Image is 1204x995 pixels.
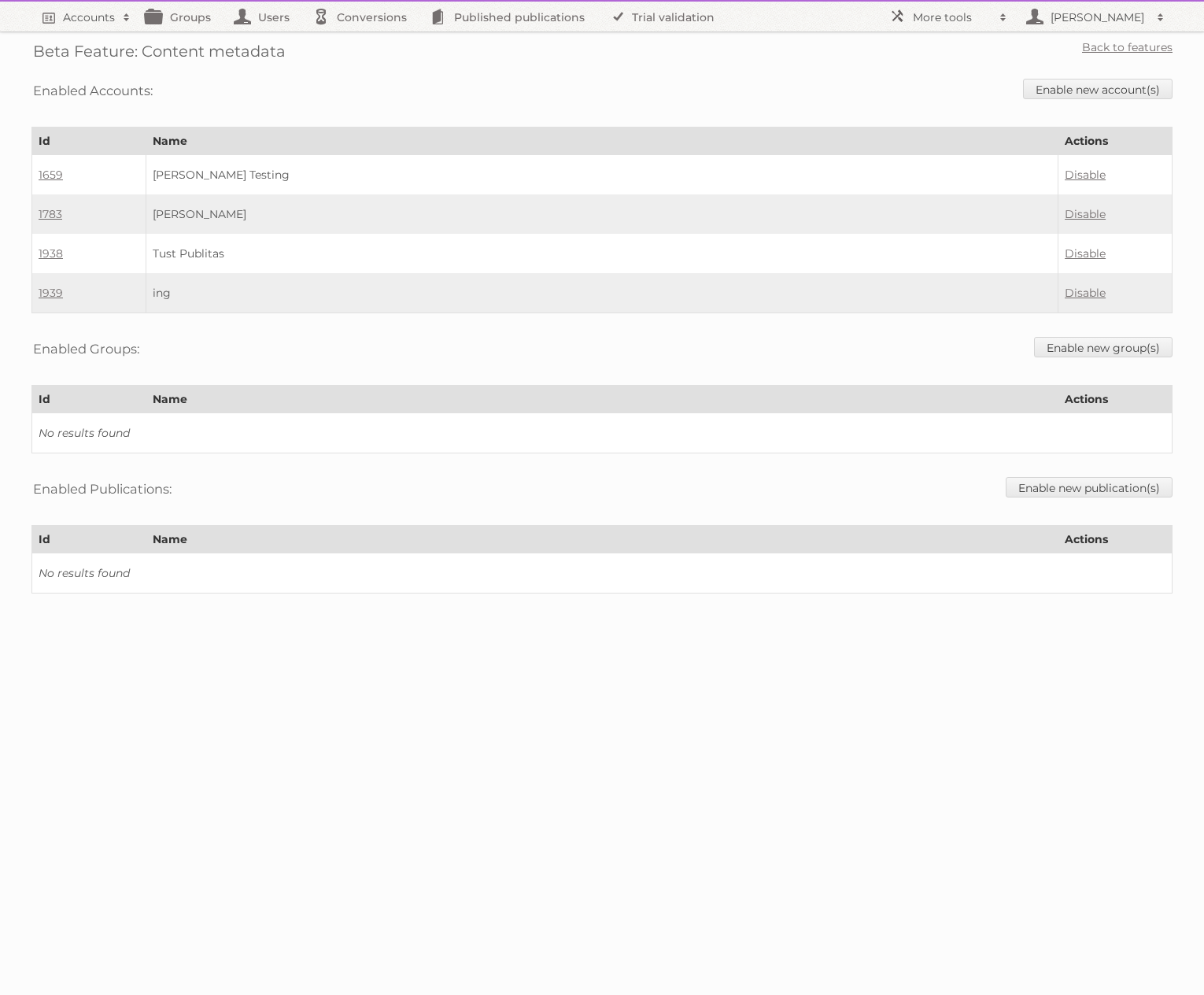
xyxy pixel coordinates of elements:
h3: Enabled Accounts: [33,79,153,102]
a: Enable new account(s) [1023,79,1173,99]
i: No results found [39,566,130,580]
h2: More tools [913,9,992,25]
th: Id [32,128,146,155]
th: Id [32,386,146,413]
h2: [PERSON_NAME] [1047,9,1149,25]
th: Name [146,386,1058,413]
a: Enable new group(s) [1034,337,1173,357]
h3: Enabled Publications: [33,477,172,501]
h2: Beta Feature: Content metadata [33,39,286,63]
td: [PERSON_NAME] Testing [146,155,1058,195]
th: Actions [1058,128,1173,155]
a: Accounts [31,2,138,31]
a: Disable [1065,286,1106,300]
th: Actions [1058,526,1173,553]
td: [PERSON_NAME] [146,194,1058,234]
a: Conversions [305,2,423,31]
a: Enable new publication(s) [1006,477,1173,497]
h3: Enabled Groups: [33,337,139,361]
a: Trial validation [600,2,730,31]
a: 1783 [39,207,62,221]
a: Back to features [1082,40,1173,54]
a: Disable [1065,207,1106,221]
th: Name [146,128,1058,155]
i: No results found [39,426,130,440]
a: 1659 [39,168,63,182]
th: Id [32,526,146,553]
a: [PERSON_NAME] [1015,2,1173,31]
a: Published publications [423,2,600,31]
th: Actions [1058,386,1173,413]
a: More tools [881,2,1015,31]
th: Name [146,526,1058,553]
a: 1939 [39,286,63,300]
a: Users [227,2,305,31]
td: ing [146,273,1058,313]
a: Disable [1065,168,1106,182]
a: 1938 [39,246,63,261]
td: Tust Publitas [146,234,1058,273]
h2: Accounts [63,9,115,25]
a: Groups [138,2,227,31]
a: Disable [1065,246,1106,261]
